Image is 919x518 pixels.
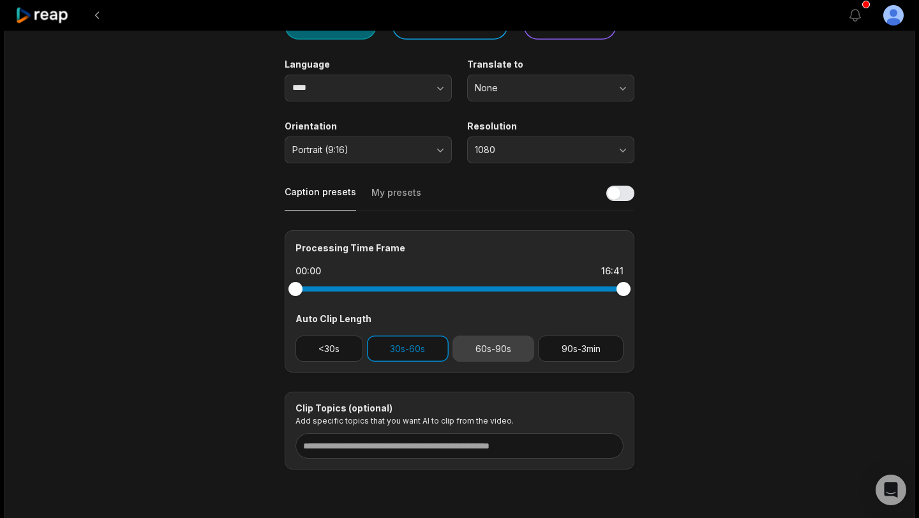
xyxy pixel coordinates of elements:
button: 30s-60s [367,336,449,362]
span: None [475,82,609,94]
span: Portrait (9:16) [292,144,426,156]
div: 16:41 [601,265,624,277]
label: Translate to [467,59,634,70]
p: Add specific topics that you want AI to clip from the video. [295,416,624,426]
button: Caption presets [285,186,356,211]
div: Processing Time Frame [295,241,624,255]
button: Portrait (9:16) [285,137,452,163]
div: Auto Clip Length [295,312,624,325]
label: Orientation [285,121,452,132]
label: Resolution [467,121,634,132]
div: 00:00 [295,265,321,277]
button: My presets [371,186,421,211]
button: <30s [295,336,363,362]
button: None [467,75,634,101]
label: Language [285,59,452,70]
div: Open Intercom Messenger [876,475,906,505]
button: 90s-3min [538,336,624,362]
div: Clip Topics (optional) [295,403,624,414]
button: 1080 [467,137,634,163]
span: 1080 [475,144,609,156]
button: 60s-90s [452,336,535,362]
